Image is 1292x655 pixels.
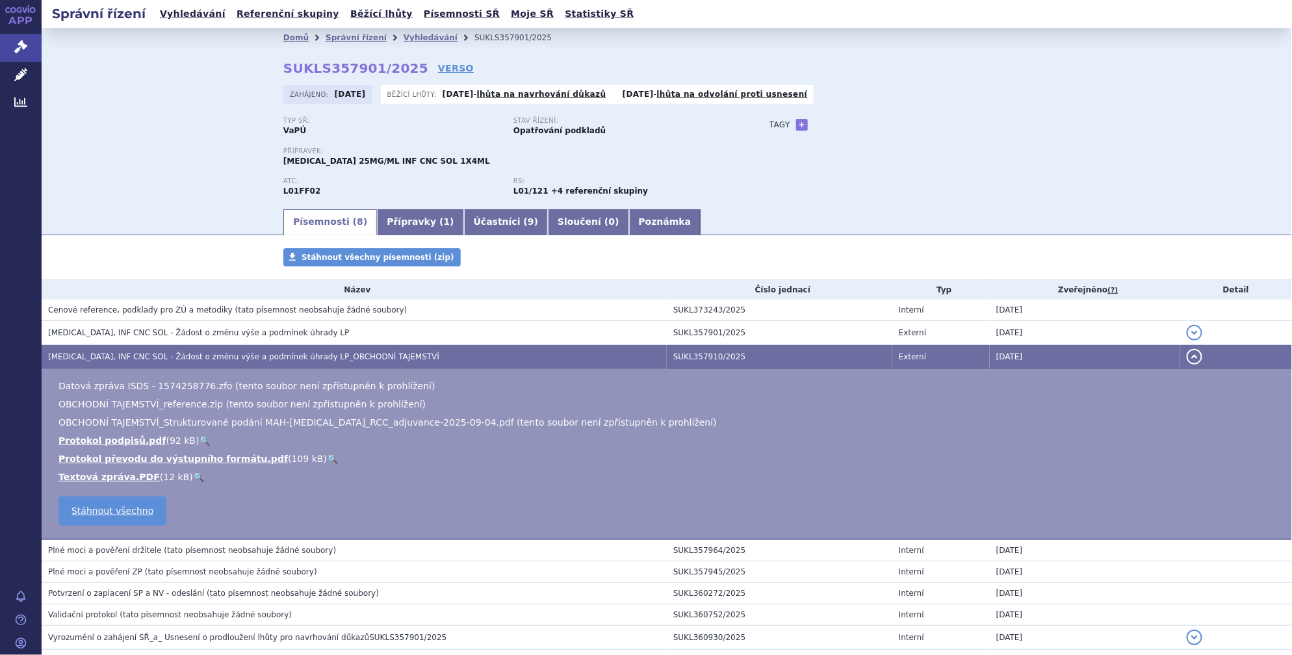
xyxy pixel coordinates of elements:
span: Zahájeno: [290,89,331,99]
strong: pembrolizumab [513,186,549,196]
a: Referenční skupiny [233,5,343,23]
span: Interní [899,633,924,642]
td: SUKL360752/2025 [667,604,892,626]
span: Běžící lhůty: [387,89,439,99]
p: Přípravek: [283,148,743,155]
a: 🔍 [193,472,204,482]
td: SUKL373243/2025 [667,300,892,321]
a: 🔍 [327,454,338,464]
span: 1 [444,216,450,227]
span: Potvrzení o zaplacení SP a NV - odeslání [48,589,204,598]
td: [DATE] [990,561,1180,583]
strong: Opatřování podkladů [513,126,606,135]
p: Stav řízení: [513,117,730,125]
a: Protokol podpisů.pdf [58,435,166,446]
a: Statistiky SŘ [561,5,638,23]
button: detail [1187,349,1202,365]
span: 92 kB [170,435,196,446]
a: Vyhledávání [404,33,458,42]
td: SUKL360930/2025 [667,626,892,650]
a: Protokol převodu do výstupního formátu.pdf [58,454,288,464]
span: Vyrozumění o zahájení SŘ_a_ Usnesení o prodloužení lhůty pro navrhování důkazůSUKLS357901/2025 [48,633,446,642]
a: Účastníci (9) [464,209,548,235]
span: 109 kB [292,454,324,464]
span: Cenové reference, podklady pro ZÚ a metodiky [48,305,233,315]
p: Typ SŘ: [283,117,500,125]
a: Domů [283,33,309,42]
a: lhůta na odvolání proti usnesení [657,90,808,99]
a: VERSO [438,62,474,75]
span: Datová zpráva ISDS - 1574258776.zfo (tento soubor není zpřístupněn k prohlížení) [58,381,435,391]
span: Plné moci a pověření ZP [48,567,142,576]
a: Přípravky (1) [377,209,463,235]
li: ( ) [58,452,1279,465]
span: Externí [899,328,926,337]
th: Název [42,280,667,300]
a: lhůta na navrhování důkazů [477,90,606,99]
a: Stáhnout všechno [58,496,166,526]
a: Vyhledávání [156,5,229,23]
span: (tato písemnost neobsahuje žádné soubory) [145,567,317,576]
th: Detail [1180,280,1292,300]
button: detail [1187,325,1202,340]
span: KEYTRUDA, INF CNC SOL - Žádost o změnu výše a podmínek úhrady LP_OBCHODNÍ TAJEMSTVÍ [48,352,439,361]
p: ATC: [283,177,500,185]
td: SUKL357910/2025 [667,345,892,369]
span: Validační protokol [48,610,118,619]
p: - [443,89,606,99]
span: Interní [899,589,924,598]
h3: Tagy [769,117,790,133]
span: Stáhnout všechny písemnosti (zip) [302,253,454,262]
a: Písemnosti (8) [283,209,377,235]
td: SUKL357901/2025 [667,321,892,345]
td: SUKL360272/2025 [667,583,892,604]
td: SUKL357964/2025 [667,539,892,561]
span: Interní [899,567,924,576]
span: 0 [608,216,615,227]
span: (tato písemnost neobsahuje žádné soubory) [207,589,379,598]
a: Moje SŘ [507,5,558,23]
th: Číslo jednací [667,280,892,300]
span: Interní [899,546,924,555]
a: Správní řízení [326,33,387,42]
li: ( ) [58,434,1279,447]
li: SUKLS357901/2025 [474,28,569,47]
abbr: (?) [1107,286,1118,295]
td: [DATE] [990,345,1180,369]
a: Poznámka [629,209,701,235]
span: KEYTRUDA, INF CNC SOL - Žádost o změnu výše a podmínek úhrady LP [48,328,349,337]
td: [DATE] [990,300,1180,321]
span: 8 [357,216,363,227]
strong: [DATE] [335,90,366,99]
a: Běžící lhůty [346,5,417,23]
p: RS: [513,177,730,185]
a: Stáhnout všechny písemnosti (zip) [283,248,461,266]
span: 9 [528,216,534,227]
span: Interní [899,610,924,619]
span: 12 kB [163,472,189,482]
span: Plné moci a pověření držitele [48,546,162,555]
span: Interní [899,305,924,315]
td: [DATE] [990,583,1180,604]
td: [DATE] [990,604,1180,626]
span: (tato písemnost neobsahuje žádné soubory) [120,610,292,619]
span: (tato písemnost neobsahuje žádné soubory) [164,546,336,555]
li: ( ) [58,470,1279,483]
a: Sloučení (0) [548,209,628,235]
strong: SUKLS357901/2025 [283,60,428,76]
a: 🔍 [199,435,210,446]
button: detail [1187,630,1202,645]
th: Zveřejněno [990,280,1180,300]
strong: [DATE] [443,90,474,99]
td: [DATE] [990,539,1180,561]
h2: Správní řízení [42,5,156,23]
span: OBCHODNÍ TAJEMSTVÍ_Strukturované podání MAH-[MEDICAL_DATA]_RCC_adjuvance-2025-09-04.pdf (tento so... [58,417,717,428]
td: [DATE] [990,321,1180,345]
strong: [DATE] [623,90,654,99]
span: [MEDICAL_DATA] 25MG/ML INF CNC SOL 1X4ML [283,157,490,166]
p: - [623,89,808,99]
span: (tato písemnost neobsahuje žádné soubory) [235,305,407,315]
span: Externí [899,352,926,361]
strong: +4 referenční skupiny [551,186,648,196]
td: [DATE] [990,626,1180,650]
